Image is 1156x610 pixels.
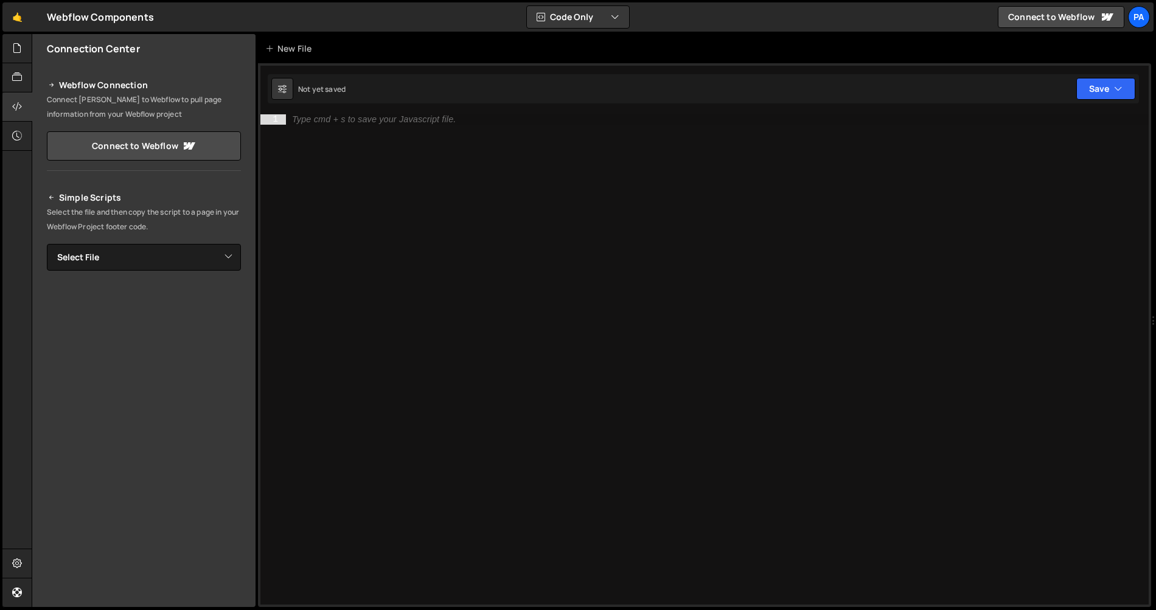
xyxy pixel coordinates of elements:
[47,10,154,24] div: Webflow Components
[2,2,32,32] a: 🤙
[47,291,242,400] iframe: YouTube video player
[47,408,242,518] iframe: YouTube video player
[298,84,346,94] div: Not yet saved
[1076,78,1135,100] button: Save
[265,43,316,55] div: New File
[1128,6,1150,28] a: Pa
[292,115,456,124] div: Type cmd + s to save your Javascript file.
[47,190,241,205] h2: Simple Scripts
[47,42,140,55] h2: Connection Center
[47,78,241,92] h2: Webflow Connection
[47,205,241,234] p: Select the file and then copy the script to a page in your Webflow Project footer code.
[47,92,241,122] p: Connect [PERSON_NAME] to Webflow to pull page information from your Webflow project
[527,6,629,28] button: Code Only
[47,131,241,161] a: Connect to Webflow
[260,114,286,125] div: 1
[998,6,1124,28] a: Connect to Webflow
